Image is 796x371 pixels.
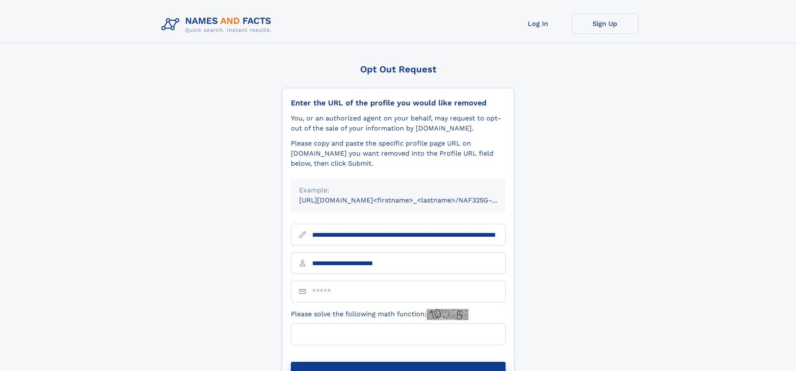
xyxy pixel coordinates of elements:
[158,13,278,36] img: Logo Names and Facts
[282,64,514,74] div: Opt Out Request
[572,13,638,34] a: Sign Up
[291,113,506,133] div: You, or an authorized agent on your behalf, may request to opt-out of the sale of your informatio...
[291,98,506,107] div: Enter the URL of the profile you would like removed
[299,196,521,204] small: [URL][DOMAIN_NAME]<firstname>_<lastname>/NAF325G-xxxxxxxx
[291,138,506,169] div: Please copy and paste the specific profile page URL on [DOMAIN_NAME] you want removed into the Pr...
[299,185,497,195] div: Example:
[291,309,468,320] label: Please solve the following math function:
[505,13,572,34] a: Log In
